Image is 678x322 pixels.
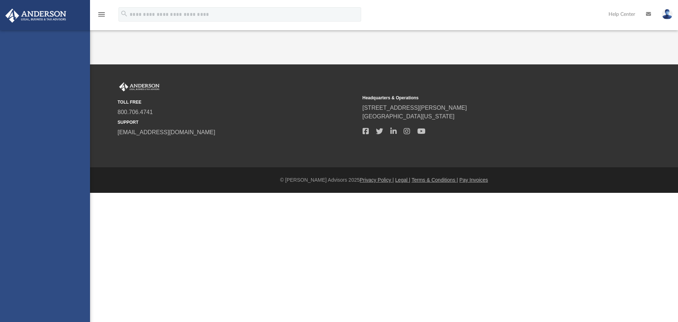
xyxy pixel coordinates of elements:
small: Headquarters & Operations [363,95,602,101]
div: © [PERSON_NAME] Advisors 2025 [90,176,678,184]
a: Legal | [395,177,410,183]
a: 800.706.4741 [118,109,153,115]
img: Anderson Advisors Platinum Portal [118,82,161,92]
small: TOLL FREE [118,99,358,105]
a: [EMAIL_ADDRESS][DOMAIN_NAME] [118,129,215,135]
a: [STREET_ADDRESS][PERSON_NAME] [363,105,467,111]
img: Anderson Advisors Platinum Portal [3,9,68,23]
i: search [120,10,128,18]
a: Terms & Conditions | [412,177,458,183]
i: menu [97,10,106,19]
a: Privacy Policy | [360,177,394,183]
a: Pay Invoices [459,177,488,183]
img: User Pic [662,9,673,19]
a: menu [97,14,106,19]
a: [GEOGRAPHIC_DATA][US_STATE] [363,113,455,119]
small: SUPPORT [118,119,358,126]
